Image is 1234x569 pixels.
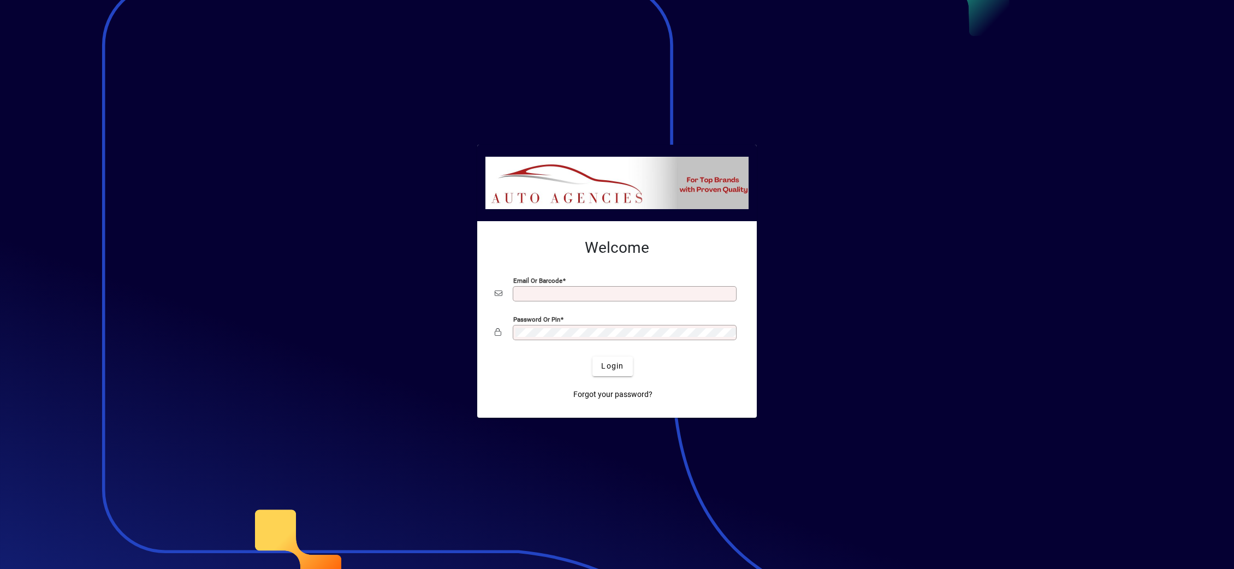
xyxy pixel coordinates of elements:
mat-label: Password or Pin [513,315,560,323]
button: Login [592,357,632,376]
a: Forgot your password? [569,385,657,405]
h2: Welcome [495,239,739,257]
span: Login [601,360,624,372]
span: Forgot your password? [573,389,652,400]
mat-label: Email or Barcode [513,276,562,284]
